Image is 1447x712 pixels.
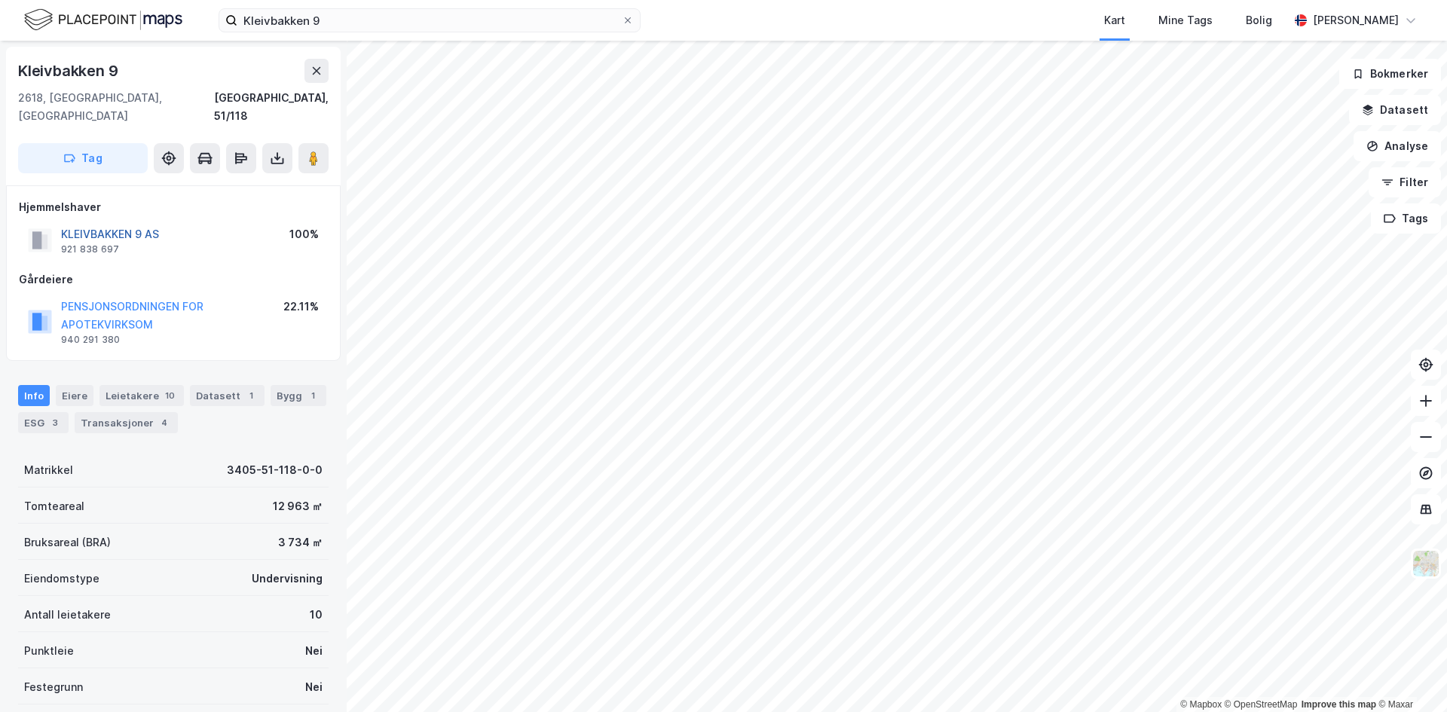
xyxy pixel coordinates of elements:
div: 10 [310,606,323,624]
div: 921 838 697 [61,243,119,255]
div: 4 [157,415,172,430]
a: OpenStreetMap [1225,699,1298,710]
div: Eiere [56,385,93,406]
img: Z [1412,549,1440,578]
div: 10 [162,388,178,403]
div: Antall leietakere [24,606,111,624]
button: Bokmerker [1339,59,1441,89]
div: Hjemmelshaver [19,198,328,216]
div: 1 [243,388,259,403]
button: Datasett [1349,95,1441,125]
iframe: Chat Widget [1372,640,1447,712]
div: 3 734 ㎡ [278,533,323,552]
button: Tags [1371,203,1441,234]
div: Nei [305,642,323,660]
a: Improve this map [1302,699,1376,710]
div: Tomteareal [24,497,84,515]
div: Punktleie [24,642,74,660]
button: Filter [1369,167,1441,197]
div: Bygg [271,385,326,406]
div: Undervisning [252,570,323,588]
a: Mapbox [1180,699,1222,710]
div: [PERSON_NAME] [1313,11,1399,29]
button: Analyse [1354,131,1441,161]
div: Gårdeiere [19,270,328,289]
div: ESG [18,412,69,433]
div: Info [18,385,50,406]
div: 12 963 ㎡ [273,497,323,515]
div: 1 [305,388,320,403]
div: Leietakere [99,385,184,406]
div: 2618, [GEOGRAPHIC_DATA], [GEOGRAPHIC_DATA] [18,89,214,125]
div: Mine Tags [1158,11,1213,29]
div: Datasett [190,385,265,406]
div: 22.11% [283,298,319,316]
div: Nei [305,678,323,696]
div: Kleivbakken 9 [18,59,121,83]
div: Eiendomstype [24,570,99,588]
div: 100% [289,225,319,243]
div: Kart [1104,11,1125,29]
div: Bolig [1246,11,1272,29]
div: Matrikkel [24,461,73,479]
div: 940 291 380 [61,334,120,346]
img: logo.f888ab2527a4732fd821a326f86c7f29.svg [24,7,182,33]
div: 3 [47,415,63,430]
div: Transaksjoner [75,412,178,433]
button: Tag [18,143,148,173]
div: Festegrunn [24,678,83,696]
input: Søk på adresse, matrikkel, gårdeiere, leietakere eller personer [237,9,622,32]
div: 3405-51-118-0-0 [227,461,323,479]
div: [GEOGRAPHIC_DATA], 51/118 [214,89,329,125]
div: Bruksareal (BRA) [24,533,111,552]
